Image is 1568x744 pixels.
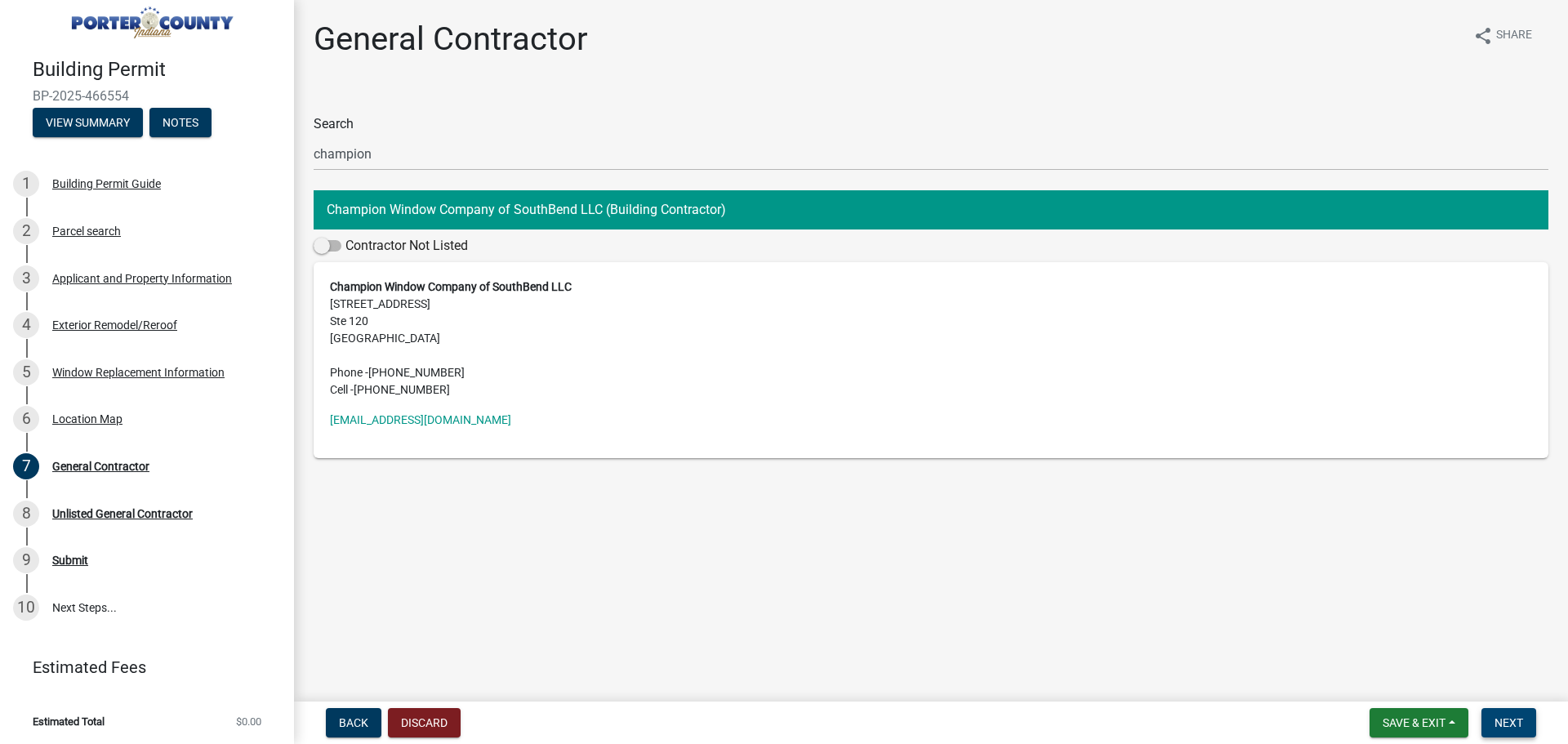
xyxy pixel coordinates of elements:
[13,453,39,479] div: 7
[330,280,572,293] strong: Champion Window Company of SouthBend LLC
[314,20,588,59] h1: General Contractor
[52,319,177,331] div: Exterior Remodel/Reroof
[52,225,121,237] div: Parcel search
[13,359,39,385] div: 5
[13,547,39,573] div: 9
[1370,708,1468,737] button: Save & Exit
[13,501,39,527] div: 8
[354,383,450,396] span: [PHONE_NUMBER]
[1496,26,1532,46] span: Share
[13,406,39,432] div: 6
[52,413,122,425] div: Location Map
[326,708,381,737] button: Back
[388,708,461,737] button: Discard
[1481,708,1536,737] button: Next
[149,108,212,137] button: Notes
[368,366,465,379] span: [PHONE_NUMBER]
[1460,20,1545,51] button: shareShare
[52,178,161,189] div: Building Permit Guide
[33,108,143,137] button: View Summary
[1383,716,1445,729] span: Save & Exit
[33,88,261,104] span: BP-2025-466554
[330,413,511,426] a: [EMAIL_ADDRESS][DOMAIN_NAME]
[149,117,212,130] wm-modal-confirm: Notes
[330,383,354,396] abbr: Cell -
[330,278,1532,399] address: [STREET_ADDRESS] Ste 120 [GEOGRAPHIC_DATA]
[13,218,39,244] div: 2
[33,716,105,727] span: Estimated Total
[1473,26,1493,46] i: share
[330,366,368,379] abbr: Phone -
[314,236,468,256] label: Contractor Not Listed
[236,716,261,727] span: $0.00
[314,137,1548,171] input: Search...
[52,555,88,566] div: Submit
[1494,716,1523,729] span: Next
[314,190,1548,229] button: Champion Window Company of SouthBend LLC (Building Contractor)
[13,171,39,197] div: 1
[13,265,39,292] div: 3
[339,716,368,729] span: Back
[13,312,39,338] div: 4
[52,367,225,378] div: Window Replacement Information
[52,461,149,472] div: General Contractor
[13,595,39,621] div: 10
[33,117,143,130] wm-modal-confirm: Summary
[13,651,268,684] a: Estimated Fees
[52,273,232,284] div: Applicant and Property Information
[52,508,193,519] div: Unlisted General Contractor
[314,118,354,131] label: Search
[33,58,281,82] h4: Building Permit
